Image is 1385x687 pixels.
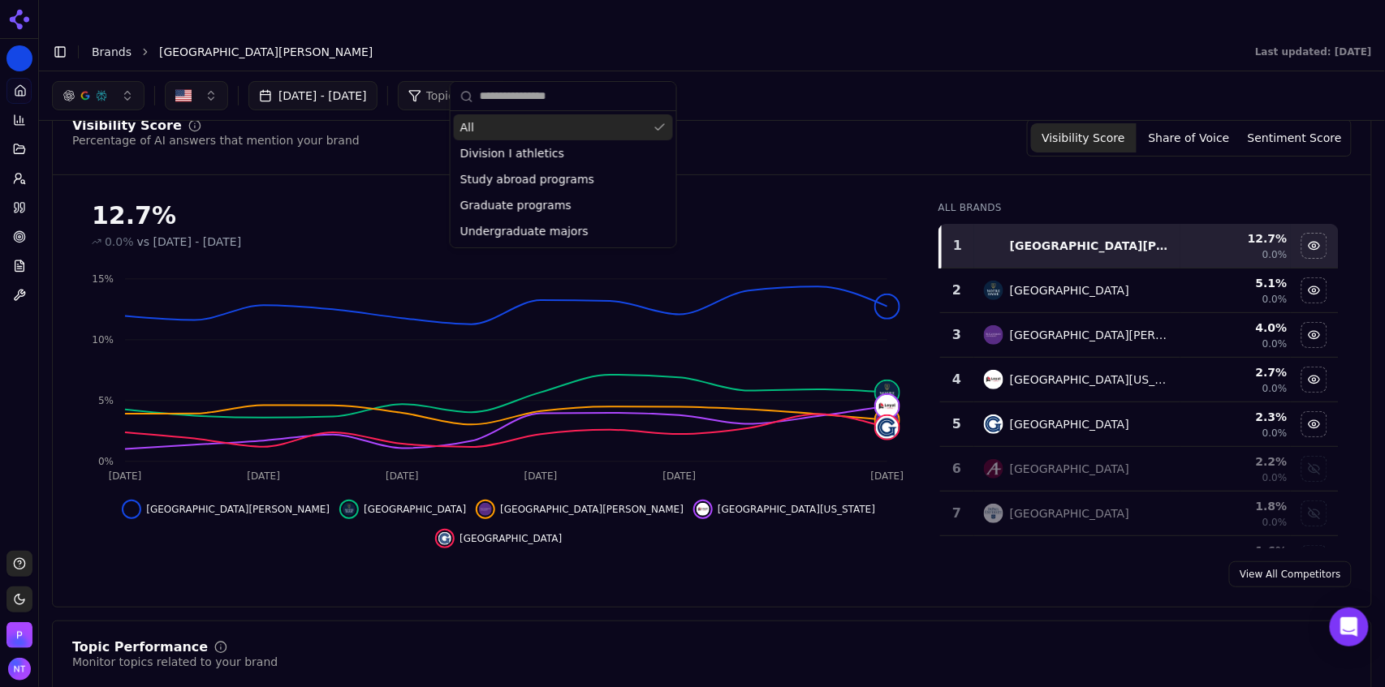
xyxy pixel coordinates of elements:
span: 0.0% [1262,382,1288,395]
span: Topic: All [426,88,472,104]
div: 1.6 % [1184,543,1288,559]
tspan: [DATE] [663,471,697,483]
span: [GEOGRAPHIC_DATA] [460,532,562,545]
img: university of notre dame [984,281,1003,300]
tspan: [DATE] [109,471,142,483]
div: 7 [947,504,968,523]
img: augsburg university [984,459,1003,479]
span: [GEOGRAPHIC_DATA][US_STATE] [718,503,875,516]
button: Hide university of notre dame data [1301,277,1327,303]
img: depaul university [984,504,1003,523]
img: university of notre dame [876,381,899,404]
div: [GEOGRAPHIC_DATA][PERSON_NAME] [1010,238,1171,254]
span: Graduate programs [460,197,572,213]
div: Monitor topics related to your brand [72,654,278,670]
button: Show depaul university data [1301,500,1327,526]
img: university of st. thomas [984,236,1003,255]
div: [GEOGRAPHIC_DATA][PERSON_NAME] [1010,327,1171,343]
tspan: [DATE] [524,471,558,483]
div: 4 [947,370,968,389]
tr: 1university of st. thomas[GEOGRAPHIC_DATA][PERSON_NAME]12.7%0.0%Hide university of st. thomas data [940,224,1339,268]
span: All [460,119,474,135]
span: Study abroad programs [460,171,594,187]
tr: 1.6%Show augsburg data [940,536,1339,581]
img: university of notre dame [343,503,356,516]
div: 2.2 % [1184,453,1288,470]
div: [GEOGRAPHIC_DATA] [1010,461,1129,477]
button: Hide georgetown university data [1301,411,1327,437]
img: university of st. thomas [876,295,899,318]
button: Hide saint mary’s university of minnesota data [1301,367,1327,393]
div: [GEOGRAPHIC_DATA] [1010,282,1129,298]
button: Hide saint mary’s university of minnesota data [693,500,875,519]
span: [GEOGRAPHIC_DATA][PERSON_NAME] [159,44,373,60]
span: Division I athletics [460,145,564,161]
div: Topic Performance [72,641,208,654]
div: Suggestions [451,111,676,247]
span: 0.0% [1262,516,1288,529]
span: [GEOGRAPHIC_DATA][PERSON_NAME] [146,503,330,516]
div: All Brands [938,201,1339,214]
div: 12.7% [92,201,906,230]
img: georgetown university [984,414,1003,434]
button: Share of Voice [1137,123,1242,152]
tspan: 5% [98,395,114,406]
div: Open Intercom Messenger [1330,608,1369,646]
tr: 6augsburg university[GEOGRAPHIC_DATA]2.2%0.0%Show augsburg university data [940,447,1339,492]
img: university of st. thomas [125,503,138,516]
tspan: 15% [92,273,114,285]
span: [GEOGRAPHIC_DATA] [364,503,466,516]
span: 0.0% [105,234,134,250]
img: United States [175,88,192,104]
button: Show augsburg university data [1301,456,1327,482]
a: View All Competitors [1229,561,1352,587]
button: Hide university of notre dame data [339,500,466,519]
div: [GEOGRAPHIC_DATA] [1010,505,1129,522]
button: Hide st. catherine university data [476,500,684,519]
img: saint mary’s university of minnesota [697,503,710,516]
tspan: [DATE] [247,471,280,483]
a: Brands [92,45,132,58]
div: 3 [947,325,968,345]
span: [GEOGRAPHIC_DATA][PERSON_NAME] [500,503,684,516]
div: 2.7 % [1184,364,1288,380]
tspan: [DATE] [871,471,904,483]
span: 0.0% [1262,248,1288,261]
button: Show augsburg data [1301,545,1327,571]
button: Open user button [8,658,31,681]
button: Sentiment Score [1242,123,1348,152]
tr: 4saint mary’s university of minnesota[GEOGRAPHIC_DATA][US_STATE]2.7%0.0%Hide saint mary’s univers... [940,358,1339,402]
tr: 2university of notre dame[GEOGRAPHIC_DATA]5.1%0.0%Hide university of notre dame data [940,268,1339,313]
span: 0.0% [1262,427,1288,440]
button: Hide st. catherine university data [1301,322,1327,348]
img: georgetown university [876,416,899,439]
span: vs [DATE] - [DATE] [137,234,242,250]
div: 2.3 % [1184,409,1288,425]
span: 0.0% [1262,293,1288,306]
div: 1.8 % [1184,498,1288,514]
img: Perrill [6,622,32,648]
div: 12.7 % [1184,230,1288,247]
button: Hide university of st. thomas data [1301,233,1327,259]
div: 2 [947,281,968,300]
div: [GEOGRAPHIC_DATA] [1010,416,1129,432]
button: Current brand: University of St. Thomas [6,45,32,71]
button: [DATE] - [DATE] [248,81,378,110]
div: Visibility Score [72,119,182,132]
span: 0.0% [1262,471,1288,484]
img: saint mary’s university of minnesota [984,370,1003,389]
div: Last updated: [DATE] [1255,45,1372,58]
tr: 7depaul university[GEOGRAPHIC_DATA]1.8%0.0%Show depaul university data [940,492,1339,536]
div: 1 [948,236,968,255]
div: [GEOGRAPHIC_DATA][US_STATE] [1010,371,1171,388]
div: 5.1 % [1184,275,1288,291]
tr: 3st. catherine university[GEOGRAPHIC_DATA][PERSON_NAME]4.0%0.0%Hide st. catherine university data [940,313,1339,358]
div: 6 [947,459,968,479]
tspan: 10% [92,334,114,346]
nav: breadcrumb [92,44,1223,60]
span: 0.0% [1262,337,1288,350]
tspan: [DATE] [386,471,419,483]
span: Undergraduate majors [460,223,589,239]
button: Visibility Score [1031,123,1137,152]
img: Nate Tower [8,658,31,681]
